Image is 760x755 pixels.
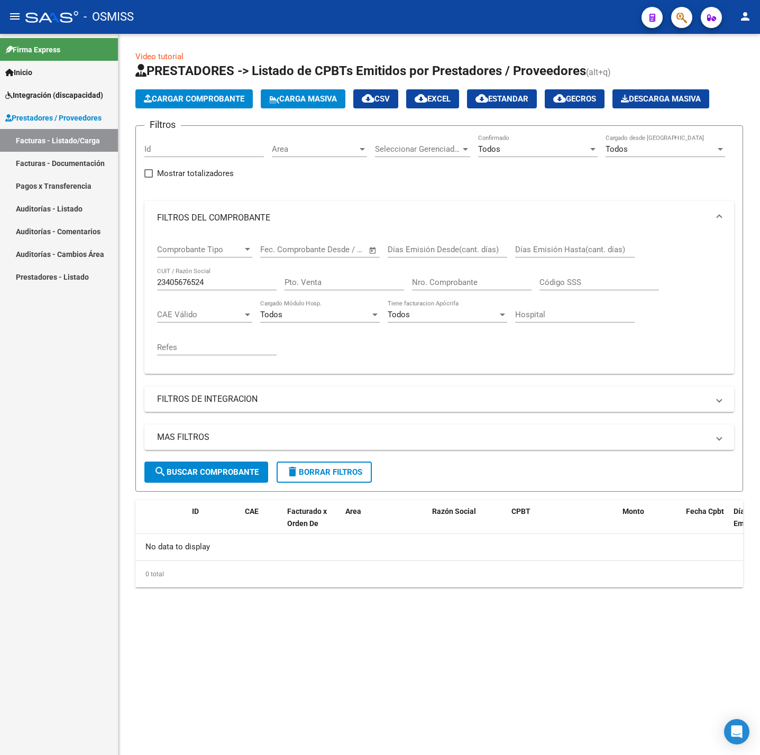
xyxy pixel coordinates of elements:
[362,92,374,105] mat-icon: cloud_download
[157,245,243,254] span: Comprobante Tipo
[157,310,243,319] span: CAE Válido
[188,500,241,547] datatable-header-cell: ID
[367,244,379,256] button: Open calendar
[157,212,709,224] mat-panel-title: FILTROS DEL COMPROBANTE
[5,44,60,56] span: Firma Express
[157,393,709,405] mat-panel-title: FILTROS DE INTEGRACION
[475,94,528,104] span: Estandar
[277,462,372,483] button: Borrar Filtros
[135,561,743,587] div: 0 total
[287,507,327,528] span: Facturado x Orden De
[622,507,644,515] span: Monto
[5,112,102,124] span: Prestadores / Proveedores
[612,89,709,108] button: Descarga Masiva
[5,89,103,101] span: Integración (discapacidad)
[406,89,459,108] button: EXCEL
[428,500,507,547] datatable-header-cell: Razón Social
[157,167,234,180] span: Mostrar totalizadores
[739,10,752,23] mat-icon: person
[618,500,682,547] datatable-header-cell: Monto
[478,144,500,154] span: Todos
[135,534,743,560] div: No data to display
[144,201,734,235] mat-expansion-panel-header: FILTROS DEL COMPROBANTE
[154,467,259,477] span: Buscar Comprobante
[467,89,537,108] button: Estandar
[260,310,282,319] span: Todos
[144,462,268,483] button: Buscar Comprobante
[157,431,709,443] mat-panel-title: MAS FILTROS
[283,500,341,547] datatable-header-cell: Facturado x Orden De
[345,507,361,515] span: Area
[260,245,303,254] input: Fecha inicio
[269,94,337,104] span: Carga Masiva
[144,386,734,412] mat-expansion-panel-header: FILTROS DE INTEGRACION
[245,507,259,515] span: CAE
[144,94,244,104] span: Cargar Comprobante
[612,89,709,108] app-download-masive: Descarga masiva de comprobantes (adjuntos)
[553,94,596,104] span: Gecros
[341,500,413,547] datatable-header-cell: Area
[586,67,611,77] span: (alt+q)
[686,507,724,515] span: Fecha Cpbt
[353,89,398,108] button: CSV
[144,117,181,132] h3: Filtros
[313,245,364,254] input: Fecha fin
[415,92,427,105] mat-icon: cloud_download
[606,144,628,154] span: Todos
[507,500,618,547] datatable-header-cell: CPBT
[241,500,283,547] datatable-header-cell: CAE
[135,52,184,61] a: Video tutorial
[286,465,299,478] mat-icon: delete
[8,10,21,23] mat-icon: menu
[154,465,167,478] mat-icon: search
[475,92,488,105] mat-icon: cloud_download
[545,89,605,108] button: Gecros
[135,63,586,78] span: PRESTADORES -> Listado de CPBTs Emitidos por Prestadores / Proveedores
[553,92,566,105] mat-icon: cloud_download
[621,94,701,104] span: Descarga Masiva
[415,94,451,104] span: EXCEL
[192,507,199,515] span: ID
[144,235,734,374] div: FILTROS DEL COMPROBANTE
[144,425,734,450] mat-expansion-panel-header: MAS FILTROS
[432,507,476,515] span: Razón Social
[261,89,345,108] button: Carga Masiva
[286,467,362,477] span: Borrar Filtros
[388,310,410,319] span: Todos
[724,719,749,744] div: Open Intercom Messenger
[272,144,358,154] span: Area
[5,67,32,78] span: Inicio
[682,500,729,547] datatable-header-cell: Fecha Cpbt
[135,89,253,108] button: Cargar Comprobante
[362,94,390,104] span: CSV
[511,507,530,515] span: CPBT
[375,144,461,154] span: Seleccionar Gerenciador
[84,5,134,29] span: - OSMISS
